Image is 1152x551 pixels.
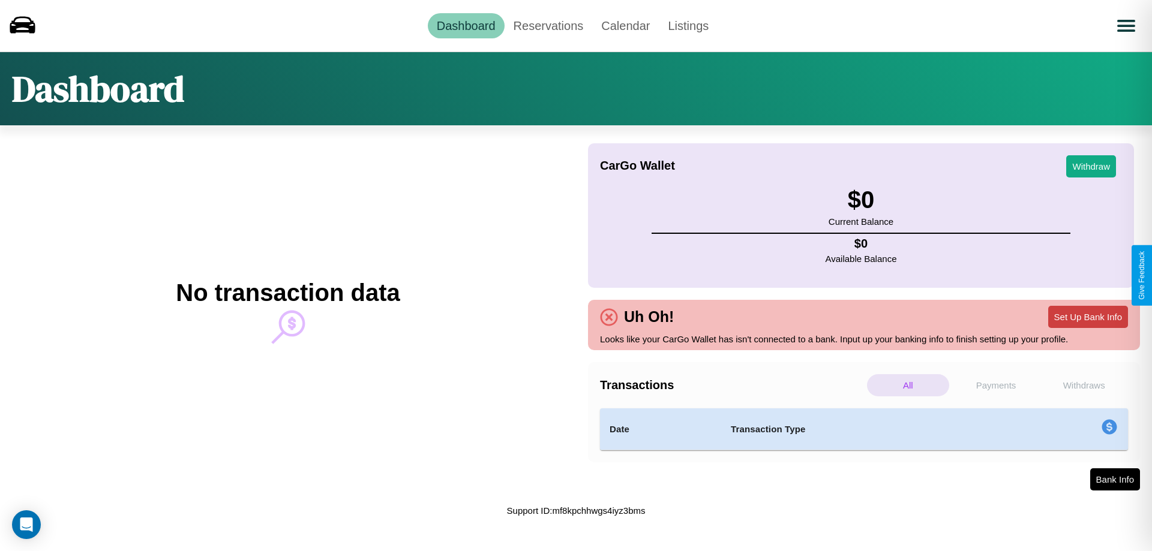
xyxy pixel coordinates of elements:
a: Calendar [592,13,659,38]
h1: Dashboard [12,64,184,113]
p: Support ID: mf8kpchhwgs4iyz3bms [507,502,646,519]
h4: CarGo Wallet [600,159,675,173]
button: Open menu [1109,9,1143,43]
h4: Transactions [600,378,864,392]
a: Dashboard [428,13,505,38]
h2: No transaction data [176,279,400,306]
h4: Date [610,422,712,436]
p: Looks like your CarGo Wallet has isn't connected to a bank. Input up your banking info to finish ... [600,331,1128,347]
h4: Transaction Type [731,422,1003,436]
div: Give Feedback [1138,251,1146,300]
a: Reservations [505,13,593,38]
button: Bank Info [1090,468,1140,490]
p: Available Balance [826,251,897,267]
div: Open Intercom Messenger [12,510,41,539]
button: Withdraw [1066,155,1116,177]
button: Set Up Bank Info [1048,306,1128,328]
h4: $ 0 [826,237,897,251]
h4: Uh Oh! [618,308,680,326]
p: Withdraws [1043,374,1125,396]
p: Current Balance [829,213,893,230]
h3: $ 0 [829,186,893,213]
p: Payments [955,374,1037,396]
p: All [867,374,949,396]
a: Listings [659,13,718,38]
table: simple table [600,408,1128,450]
